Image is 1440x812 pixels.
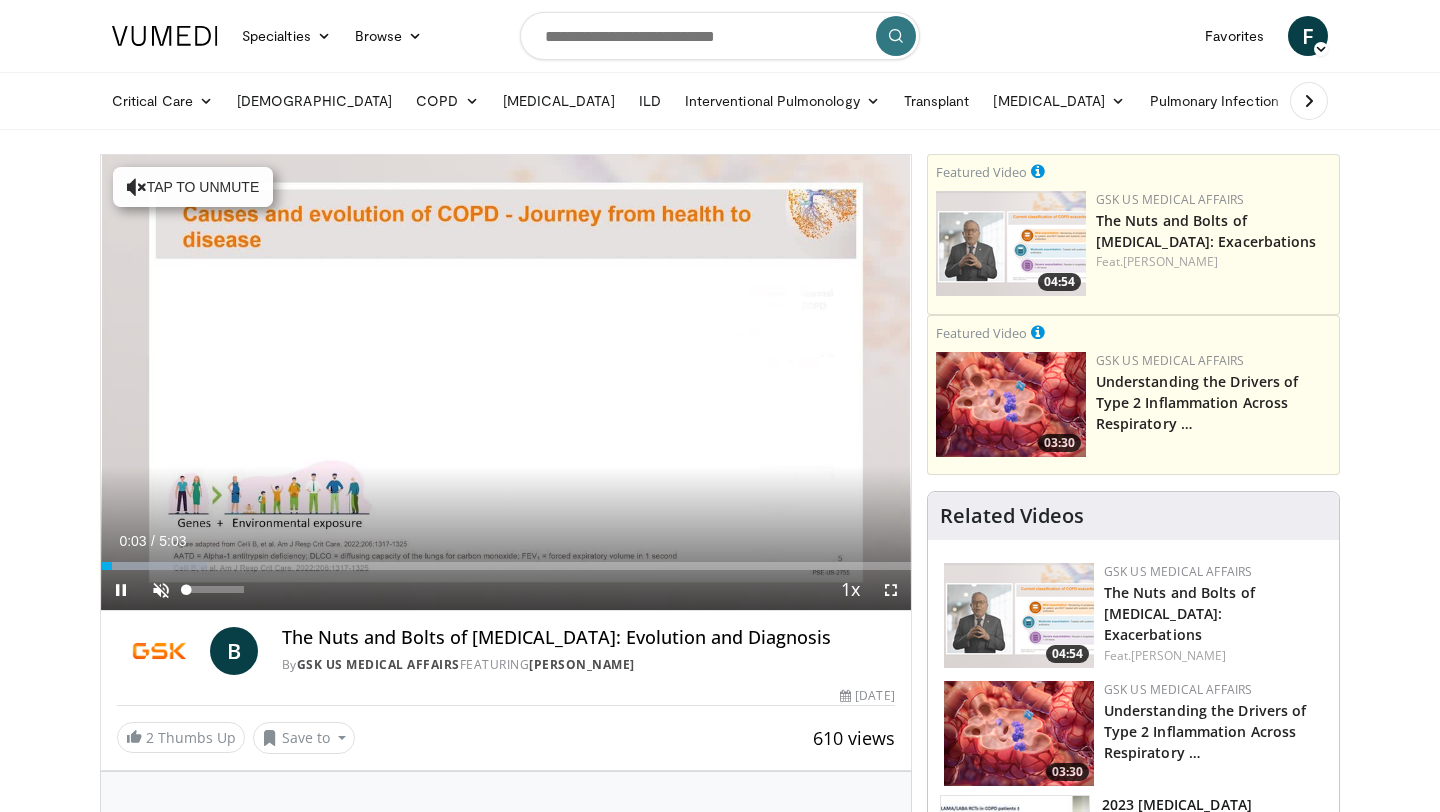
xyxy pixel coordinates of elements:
a: [PERSON_NAME] [1131,647,1226,664]
span: / [151,533,155,549]
span: 04:54 [1046,645,1089,663]
img: VuMedi Logo [112,26,218,46]
a: Interventional Pulmonology [673,81,892,121]
img: 115e3ffd-dfda-40a8-9c6e-2699a402c261.png.150x105_q85_crop-smart_upscale.png [944,563,1094,668]
a: The Nuts and Bolts of [MEDICAL_DATA]: Exacerbations [1104,583,1255,644]
a: [PERSON_NAME] [529,656,635,673]
button: Tap to unmute [113,167,273,207]
div: [DATE] [840,687,894,705]
a: Understanding the Drivers of Type 2 Inflammation Across Respiratory … [1096,372,1299,433]
a: Understanding the Drivers of Type 2 Inflammation Across Respiratory … [1104,701,1307,762]
a: [DEMOGRAPHIC_DATA] [225,81,404,121]
img: c2a2685b-ef94-4fc2-90e1-739654430920.png.150x105_q85_crop-smart_upscale.png [944,681,1094,786]
button: Playback Rate [831,570,871,610]
small: Featured Video [936,163,1027,181]
button: Unmute [141,570,181,610]
a: GSK US Medical Affairs [1096,191,1245,208]
button: Pause [101,570,141,610]
a: GSK US Medical Affairs [1096,352,1245,369]
a: GSK US Medical Affairs [1104,563,1253,580]
a: Specialties [230,16,343,56]
span: 03:30 [1038,434,1081,452]
button: Save to [253,722,355,754]
a: B [210,627,258,675]
h4: The Nuts and Bolts of [MEDICAL_DATA]: Evolution and Diagnosis [282,627,895,649]
a: 2 Thumbs Up [117,722,245,753]
input: Search topics, interventions [520,12,920,60]
div: Progress Bar [101,562,911,570]
a: GSK US Medical Affairs [1104,681,1253,698]
span: 2 [146,728,154,747]
a: 03:30 [936,352,1086,457]
a: [MEDICAL_DATA] [491,81,627,121]
span: 0:03 [119,533,146,549]
a: The Nuts and Bolts of [MEDICAL_DATA]: Exacerbations [1096,211,1317,251]
a: Pulmonary Infection [1138,81,1311,121]
span: 04:54 [1038,273,1081,291]
a: [PERSON_NAME] [1123,253,1218,270]
a: Critical Care [100,81,225,121]
div: Feat. [1104,647,1323,665]
button: Fullscreen [871,570,911,610]
a: [MEDICAL_DATA] [981,81,1137,121]
a: GSK US Medical Affairs [297,656,460,673]
a: Browse [343,16,435,56]
a: 03:30 [944,681,1094,786]
span: 5:03 [159,533,186,549]
a: COPD [404,81,490,121]
img: GSK US Medical Affairs [117,627,202,675]
img: 115e3ffd-dfda-40a8-9c6e-2699a402c261.png.150x105_q85_crop-smart_upscale.png [936,191,1086,296]
a: F [1288,16,1328,56]
div: By FEATURING [282,656,895,674]
div: Volume Level [186,586,243,593]
video-js: Video Player [101,155,911,611]
a: 04:54 [936,191,1086,296]
span: 610 views [813,726,895,750]
span: 03:30 [1046,763,1089,781]
a: Favorites [1193,16,1276,56]
a: ILD [627,81,673,121]
a: 04:54 [944,563,1094,668]
small: Featured Video [936,324,1027,342]
img: c2a2685b-ef94-4fc2-90e1-739654430920.png.150x105_q85_crop-smart_upscale.png [936,352,1086,457]
h4: Related Videos [940,504,1084,528]
a: Transplant [892,81,982,121]
div: Feat. [1096,253,1331,271]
